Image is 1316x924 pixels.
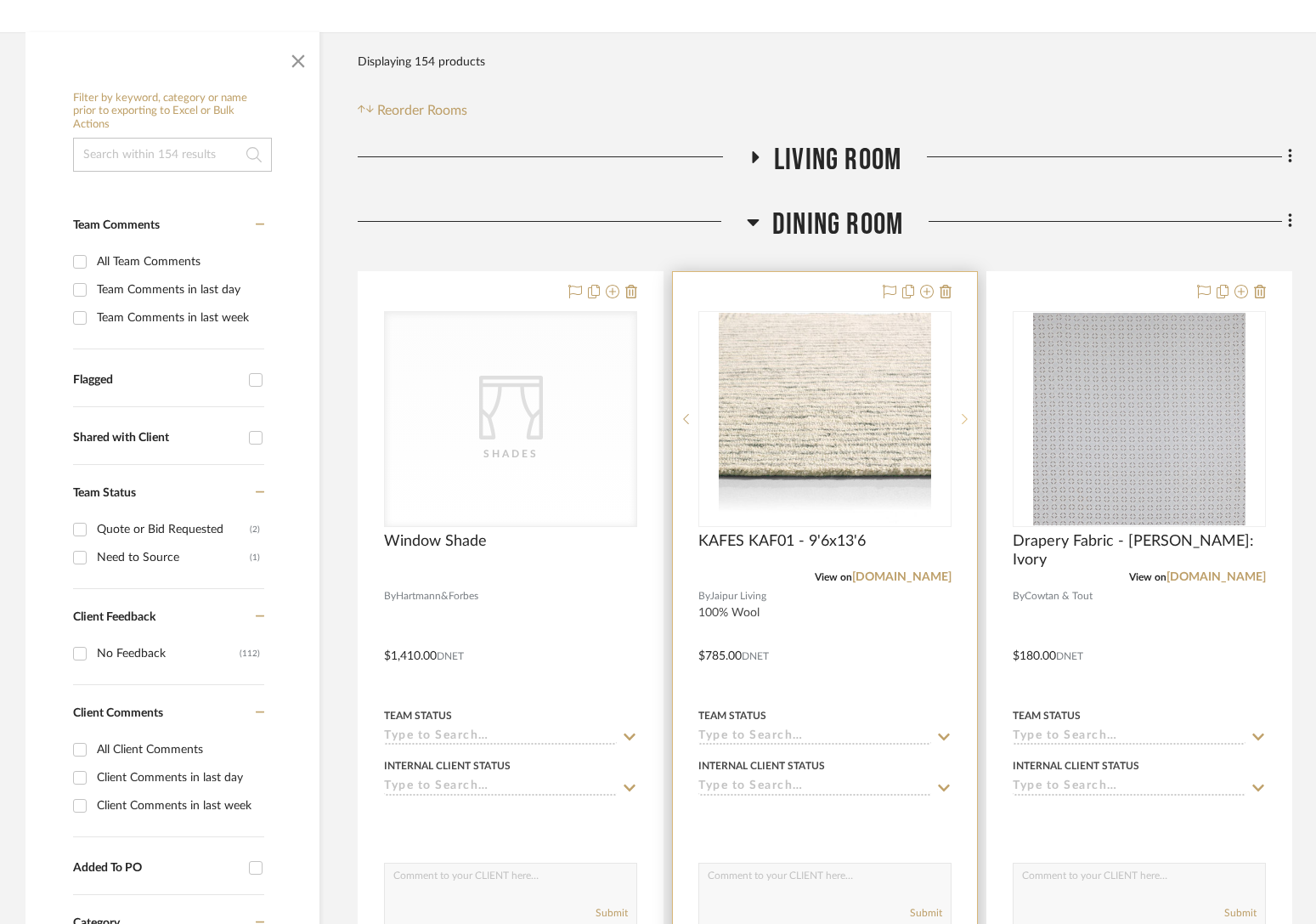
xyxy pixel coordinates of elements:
[396,588,478,604] span: Hartmann&Forbes
[358,45,485,79] div: Displaying 154 products
[377,100,467,121] span: Reorder Rooms
[384,708,452,723] div: Team Status
[698,779,931,796] input: Type to Search…
[910,905,942,921] button: Submit
[1013,779,1245,796] input: Type to Search…
[97,640,240,667] div: No Feedback
[97,792,260,819] div: Client Comments in last week
[73,431,240,445] div: Shared with Client
[97,736,260,763] div: All Client Comments
[384,758,511,774] div: Internal Client Status
[384,729,617,745] input: Type to Search…
[97,764,260,791] div: Client Comments in last day
[1013,588,1025,604] span: By
[1129,572,1166,582] span: View on
[1033,313,1245,525] img: Drapery Fabric - Quintana: Ivory
[250,516,260,543] div: (2)
[1025,588,1093,604] span: Cowtan & Tout
[358,100,467,121] button: Reorder Rooms
[73,611,155,623] span: Client Feedback
[698,729,931,745] input: Type to Search…
[596,905,628,921] button: Submit
[698,532,866,551] span: KAFES KAF01 - 9'6x13'6
[1013,758,1139,774] div: Internal Client Status
[97,516,250,543] div: Quote or Bid Requested
[1224,905,1257,921] button: Submit
[1166,571,1266,583] a: [DOMAIN_NAME]
[97,544,250,571] div: Need to Source
[97,248,260,275] div: All Team Comments
[699,312,951,526] div: 1
[73,707,163,719] span: Client Comments
[426,445,596,462] div: Shades
[384,532,487,551] span: Window Shade
[240,640,260,667] div: (112)
[73,861,240,876] div: Added To PO
[774,142,901,179] span: Living Room
[772,207,903,243] span: Dining Room
[281,41,315,75] button: Close
[73,487,136,499] span: Team Status
[698,708,766,723] div: Team Status
[73,138,272,172] input: Search within 154 results
[710,588,766,604] span: Jaipur Living
[815,572,852,582] span: View on
[250,544,260,571] div: (1)
[1013,729,1245,745] input: Type to Search…
[73,373,240,388] div: Flagged
[73,92,272,132] h6: Filter by keyword, category or name prior to exporting to Excel or Bulk Actions
[719,313,931,525] img: KAFES KAF01 - 9'6x13'6
[1013,532,1266,570] span: Drapery Fabric - [PERSON_NAME]: Ivory
[698,758,825,774] div: Internal Client Status
[97,276,260,303] div: Team Comments in last day
[384,779,617,796] input: Type to Search…
[97,304,260,332] div: Team Comments in last week
[73,219,160,231] span: Team Comments
[852,571,952,583] a: [DOMAIN_NAME]
[384,588,396,604] span: By
[698,588,710,604] span: By
[1013,708,1081,723] div: Team Status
